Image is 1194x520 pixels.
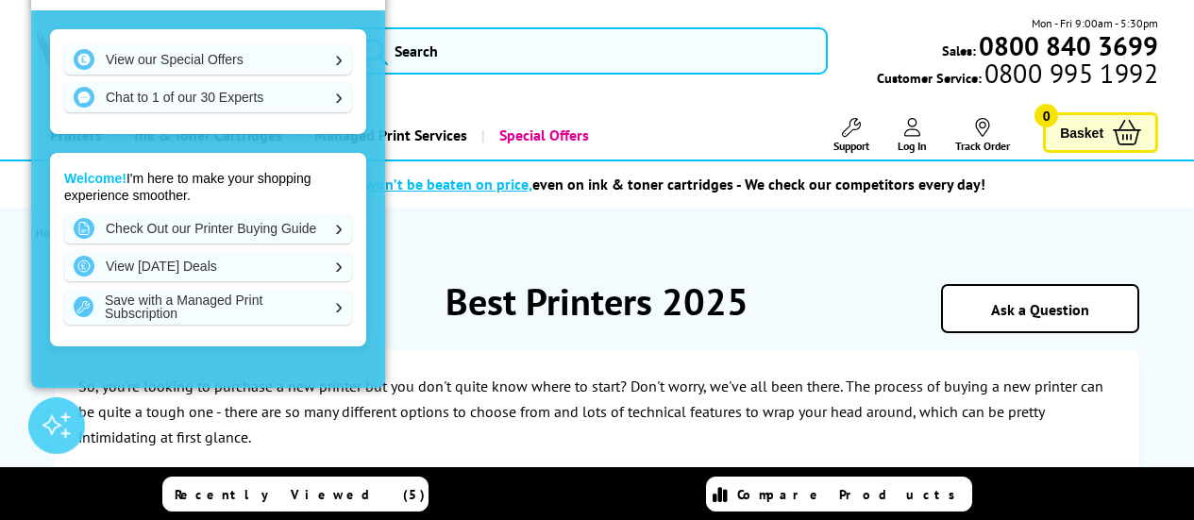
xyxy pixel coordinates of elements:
[1032,14,1158,32] span: Mon - Fri 9:00am - 5:30pm
[982,64,1158,82] span: 0800 995 1992
[898,118,927,153] a: Log In
[833,118,869,153] a: Support
[78,374,1116,451] p: So, you're looking to purchase a new printer but you don't quite know where to start? Don't worry...
[979,28,1158,63] b: 0800 840 3699
[877,64,1158,87] span: Customer Service:
[345,27,828,75] input: Search
[55,277,1139,326] h1: Best Printers 2025
[955,118,1010,153] a: Track Order
[9,168,1137,201] li: modal_Promise
[296,111,481,159] a: Managed Print Services
[481,111,603,159] a: Special Offers
[976,37,1158,55] a: 0800 840 3699
[1034,104,1058,127] span: 0
[1043,112,1158,153] a: Basket 0
[64,171,126,186] strong: Welcome!
[833,139,869,153] span: Support
[64,44,352,75] a: View our Special Offers
[64,289,352,325] a: Save with a Managed Print Subscription
[64,251,352,281] a: View [DATE] Deals
[64,82,352,112] a: Chat to 1 of our 30 Experts
[175,486,426,503] span: Recently Viewed (5)
[942,42,976,59] span: Sales:
[336,175,985,193] div: - even on ink & toner cartridges - We check our competitors every day!
[342,175,532,193] span: We won’t be beaten on price,
[64,170,352,204] p: I'm here to make your shopping experience smoother.
[991,300,1089,319] a: Ask a Question
[64,213,352,243] a: Check Out our Printer Buying Guide
[162,477,429,512] a: Recently Viewed (5)
[898,139,927,153] span: Log In
[737,486,966,503] span: Compare Products
[706,477,972,512] a: Compare Products
[1060,120,1103,145] span: Basket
